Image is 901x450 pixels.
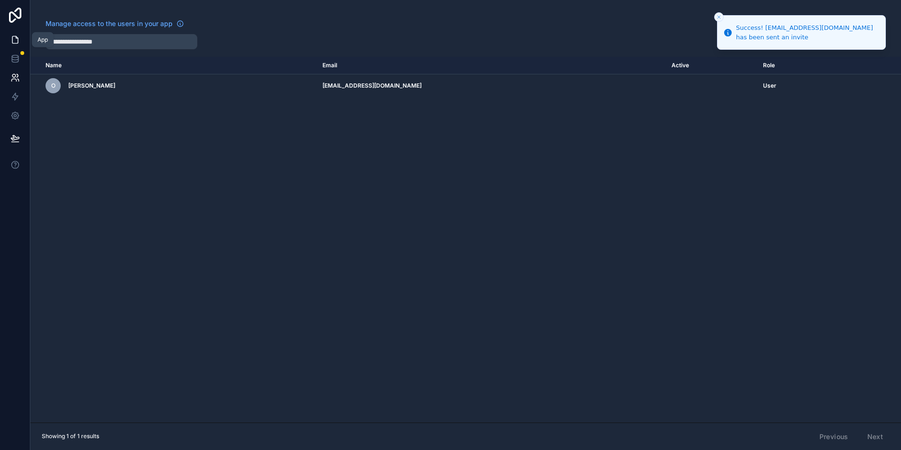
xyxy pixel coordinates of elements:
div: scrollable content [30,57,901,423]
span: O [51,82,55,90]
th: Name [30,57,317,74]
td: [EMAIL_ADDRESS][DOMAIN_NAME] [317,74,666,98]
span: Manage access to the users in your app [46,19,173,28]
span: User [763,82,776,90]
th: Role [757,57,835,74]
div: Success! [EMAIL_ADDRESS][DOMAIN_NAME] has been sent an invite [736,23,878,42]
button: Close toast [714,12,724,22]
a: Manage access to the users in your app [46,19,184,28]
span: [PERSON_NAME] [68,82,115,90]
span: Showing 1 of 1 results [42,432,99,440]
th: Active [666,57,757,74]
div: App [37,36,48,44]
th: Email [317,57,666,74]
